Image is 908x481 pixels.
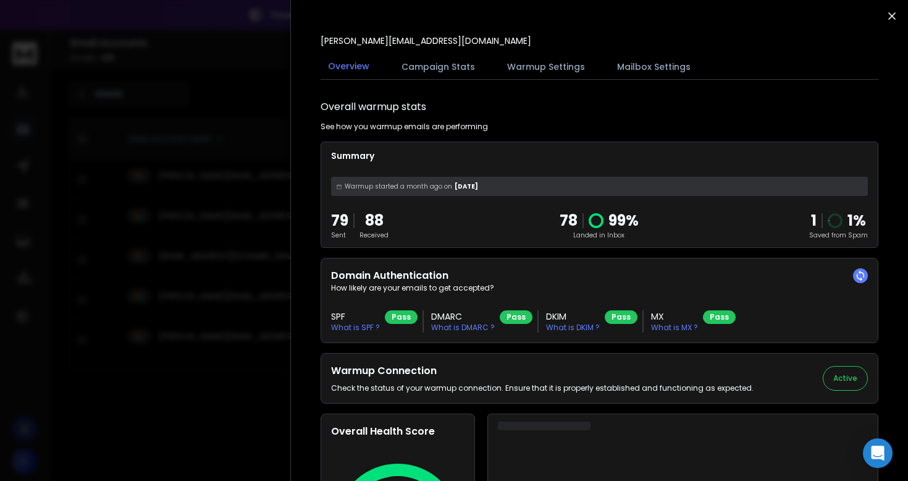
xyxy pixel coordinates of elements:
p: What is MX ? [651,323,698,333]
p: 79 [331,211,348,231]
button: Overview [321,53,377,81]
p: 88 [359,211,389,231]
h2: Warmup Connection [331,364,754,378]
div: Pass [703,310,736,324]
p: Received [359,231,389,240]
p: What is DMARC ? [431,323,495,333]
p: What is DKIM ? [546,323,600,333]
h2: Domain Authentication [331,268,868,283]
p: [PERSON_NAME][EMAIL_ADDRESS][DOMAIN_NAME] [321,35,531,47]
p: 1 % [847,211,866,231]
p: See how you warmup emails are performing [321,122,488,132]
button: Campaign Stats [394,53,482,80]
p: 78 [560,211,578,231]
div: Pass [500,310,532,324]
span: Warmup started a month ago on [345,182,452,191]
p: Summary [331,150,868,162]
p: 99 % [608,211,639,231]
p: Sent [331,231,348,240]
button: Warmup Settings [500,53,592,80]
p: What is SPF ? [331,323,380,333]
div: Open Intercom Messenger [863,438,893,468]
div: Pass [385,310,418,324]
div: [DATE] [331,177,868,196]
div: Pass [605,310,637,324]
p: Check the status of your warmup connection. Ensure that it is properly established and functionin... [331,383,754,393]
h2: Overall Health Score [331,424,465,439]
h3: DMARC [431,310,495,323]
h3: DKIM [546,310,600,323]
button: Mailbox Settings [610,53,698,80]
p: How likely are your emails to get accepted? [331,283,868,293]
h3: SPF [331,310,380,323]
button: Active [823,366,868,391]
h3: MX [651,310,698,323]
p: Saved from Spam [809,231,868,240]
h1: Overall warmup stats [321,100,426,114]
p: Landed in Inbox [560,231,639,240]
strong: 1 [811,210,817,231]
